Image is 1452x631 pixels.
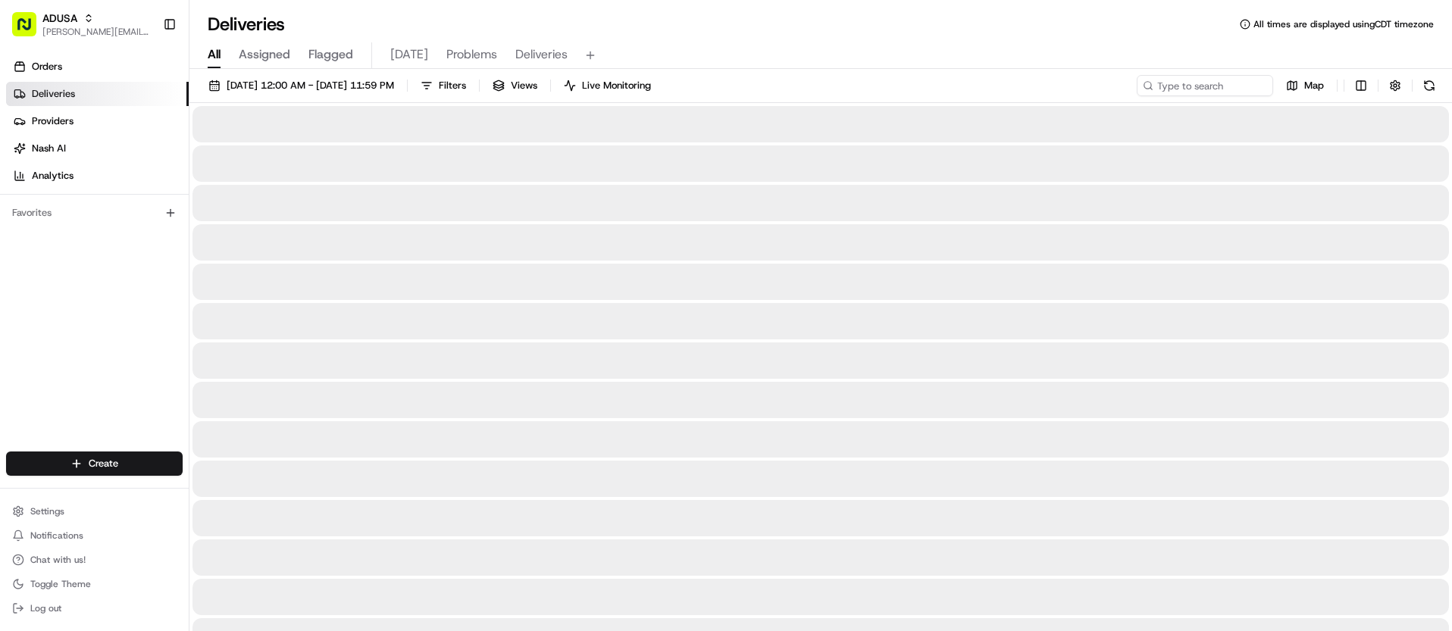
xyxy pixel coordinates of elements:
[42,26,151,38] button: [PERSON_NAME][EMAIL_ADDRESS][PERSON_NAME][DOMAIN_NAME]
[6,109,189,133] a: Providers
[6,501,183,522] button: Settings
[6,201,183,225] div: Favorites
[6,82,189,106] a: Deliveries
[227,79,394,92] span: [DATE] 12:00 AM - [DATE] 11:59 PM
[6,136,189,161] a: Nash AI
[32,169,74,183] span: Analytics
[89,457,118,470] span: Create
[6,6,157,42] button: ADUSA[PERSON_NAME][EMAIL_ADDRESS][PERSON_NAME][DOMAIN_NAME]
[6,549,183,570] button: Chat with us!
[30,578,91,590] span: Toggle Theme
[6,451,183,476] button: Create
[6,598,183,619] button: Log out
[30,602,61,614] span: Log out
[6,525,183,546] button: Notifications
[32,60,62,73] span: Orders
[239,45,290,64] span: Assigned
[42,11,77,26] button: ADUSA
[208,45,221,64] span: All
[486,75,544,96] button: Views
[515,45,568,64] span: Deliveries
[308,45,353,64] span: Flagged
[202,75,401,96] button: [DATE] 12:00 AM - [DATE] 11:59 PM
[208,12,285,36] h1: Deliveries
[30,505,64,517] span: Settings
[1137,75,1273,96] input: Type to search
[1419,75,1440,96] button: Refresh
[1304,79,1324,92] span: Map
[582,79,651,92] span: Live Monitoring
[32,87,75,101] span: Deliveries
[1279,75,1331,96] button: Map
[32,142,66,155] span: Nash AI
[511,79,537,92] span: Views
[446,45,497,64] span: Problems
[390,45,428,64] span: [DATE]
[414,75,473,96] button: Filters
[439,79,466,92] span: Filters
[32,114,74,128] span: Providers
[6,55,189,79] a: Orders
[6,573,183,595] button: Toggle Theme
[30,529,83,542] span: Notifications
[1253,18,1434,30] span: All times are displayed using CDT timezone
[557,75,658,96] button: Live Monitoring
[6,164,189,188] a: Analytics
[30,554,86,566] span: Chat with us!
